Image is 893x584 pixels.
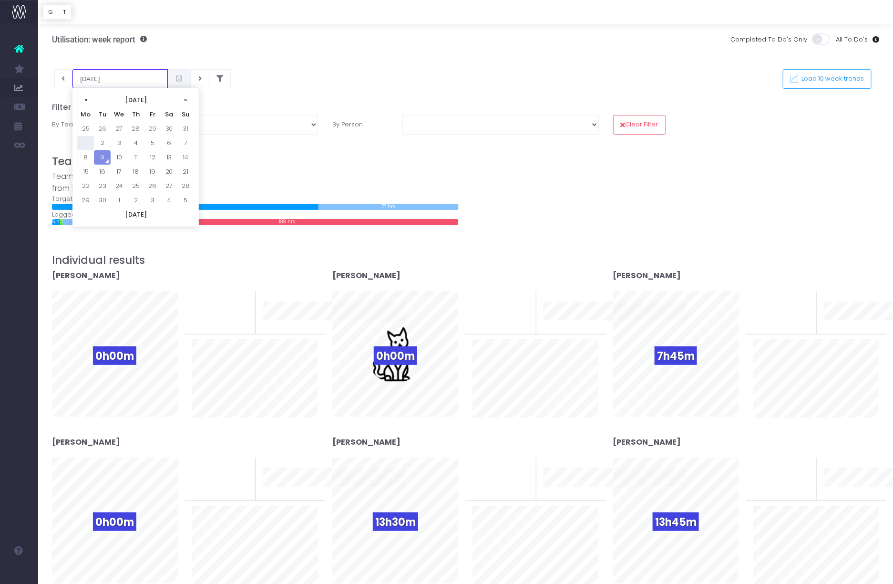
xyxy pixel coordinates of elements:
td: 2 [94,136,111,150]
span: To last week [472,301,512,310]
span: To last week [753,467,792,477]
td: 1 [77,136,94,150]
td: 31 [177,122,194,136]
td: 25 [127,179,144,193]
td: 24 [111,179,127,193]
th: » [177,93,194,107]
button: Clear Filter [613,115,666,134]
div: 29 hrs [62,219,115,225]
span: 10 week trend [824,490,867,499]
td: 8 [77,150,94,165]
td: 29 [144,122,161,136]
span: 10 week trend [263,490,306,499]
h3: Team results [52,155,880,168]
div: 189 hrs [115,219,459,225]
span: 0% [513,458,529,473]
th: Mo [77,107,94,122]
td: 21 [177,165,194,179]
button: Load 10 week trends [783,69,872,89]
td: 3 [111,136,127,150]
td: 5 [177,193,194,208]
div: 147 hrs [52,204,318,210]
label: By Person [325,115,395,134]
td: 26 [94,122,111,136]
td: 10 [111,150,127,165]
span: 13h45m [653,512,699,531]
span: 10 week trend [544,490,586,499]
td: 11 [127,150,144,165]
strong: [PERSON_NAME] [52,270,120,281]
span: 0% [793,291,809,307]
div: 5 hrs [52,219,60,225]
td: 9 [94,150,111,165]
strong: [PERSON_NAME] [332,270,400,281]
th: Su [177,107,194,122]
th: Tu [94,107,111,122]
td: 4 [127,136,144,150]
td: 30 [94,193,111,208]
th: Sa [161,107,177,122]
span: 0% [513,291,529,307]
span: To last week [753,301,792,310]
td: 17 [111,165,127,179]
td: 14 [177,150,194,165]
span: Load 10 week trends [799,75,864,83]
td: 23 [94,179,111,193]
td: 7 [177,136,194,150]
img: images/default_profile_image.png [12,565,26,579]
td: 19 [144,165,161,179]
span: 0h00m [374,346,417,365]
div: 77 hrs [318,204,459,210]
div: Vertical button group [43,5,72,20]
td: 27 [111,122,127,136]
td: 6 [161,136,177,150]
span: 0% [793,458,809,473]
td: 29 [77,193,94,208]
div: Team effort from [DATE] to [DATE] (week 37) [52,171,459,194]
div: 2 hrs [60,219,63,225]
strong: [PERSON_NAME] [52,437,120,448]
button: G [43,5,58,20]
td: 18 [127,165,144,179]
td: 28 [127,122,144,136]
strong: [PERSON_NAME] [613,437,681,448]
td: 27 [161,179,177,193]
button: T [58,5,72,20]
span: 7h45m [655,346,697,365]
span: 0% [232,458,248,473]
td: 1 [111,193,127,208]
td: 26 [144,179,161,193]
h5: Filter Report [52,103,880,112]
span: 13h30m [373,512,418,531]
td: 25 [77,122,94,136]
td: 30 [161,122,177,136]
strong: [PERSON_NAME] [332,437,400,448]
span: 10 week trend [263,323,306,333]
label: By Team [45,115,115,134]
strong: [PERSON_NAME] [613,270,681,281]
span: 0h00m [93,512,136,531]
span: 10 week trend [544,323,586,333]
th: [DATE] [77,208,194,222]
td: 5 [144,136,161,150]
td: 28 [177,179,194,193]
td: 4 [161,193,177,208]
div: Target: Logged time: [45,171,466,225]
span: 0h00m [93,346,136,365]
span: 0% [232,291,248,307]
span: All To Do's [836,35,868,44]
th: Fr [144,107,161,122]
h3: Utilisation: week report [52,35,147,44]
th: [DATE] [94,93,177,107]
td: 12 [144,150,161,165]
span: Completed To Do's Only [730,35,807,44]
span: 10 week trend [824,323,867,333]
td: 3 [144,193,161,208]
span: To last week [192,301,231,310]
td: 2 [127,193,144,208]
td: 20 [161,165,177,179]
th: We [111,107,127,122]
th: Th [127,107,144,122]
td: 15 [77,165,94,179]
span: To last week [472,467,512,477]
